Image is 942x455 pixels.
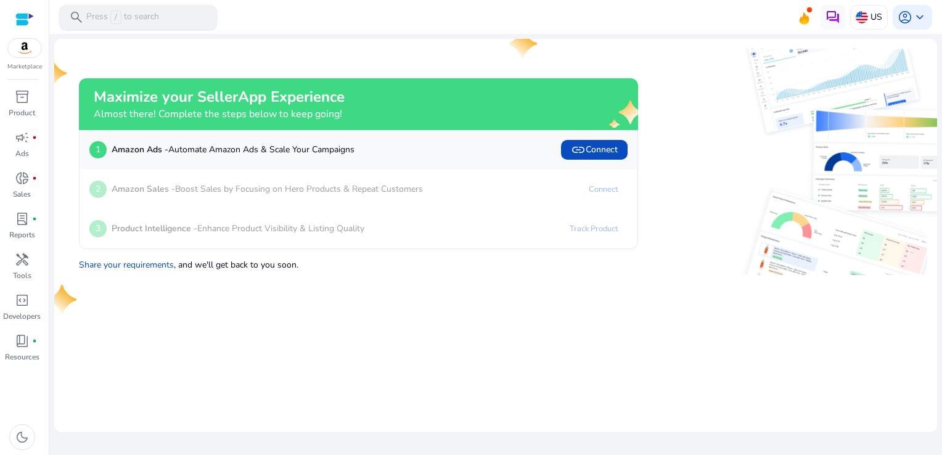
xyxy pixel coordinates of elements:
p: Developers [3,311,41,322]
b: Amazon Ads - [112,144,168,155]
button: linkConnect [561,140,628,160]
span: search [69,10,84,25]
img: one-star.svg [49,285,79,314]
span: fiber_manual_record [32,176,37,181]
span: fiber_manual_record [32,135,37,140]
p: Sales [13,189,31,200]
span: code_blocks [15,293,30,308]
img: us.svg [856,11,868,23]
p: Product [9,107,35,118]
span: dark_mode [15,430,30,445]
img: one-star.svg [39,59,69,88]
span: book_4 [15,334,30,348]
span: handyman [15,252,30,267]
p: 2 [89,181,107,198]
h2: Maximize your SellerApp Experience [94,88,345,106]
p: Reports [9,229,35,240]
span: Connect [571,142,618,157]
span: account_circle [898,10,912,25]
h4: Almost there! Complete the steps below to keep going! [94,109,345,120]
p: Enhance Product Visibility & Listing Quality [112,222,364,235]
b: Amazon Sales - [112,183,175,195]
p: 1 [89,141,107,158]
span: donut_small [15,171,30,186]
p: Automate Amazon Ads & Scale Your Campaigns [112,143,354,156]
span: lab_profile [15,211,30,226]
span: link [571,142,586,157]
a: Track Product [560,219,628,239]
span: campaign [15,130,30,145]
span: keyboard_arrow_down [912,10,927,25]
a: Share your requirements [79,259,174,271]
span: inventory_2 [15,89,30,104]
p: 3 [89,220,107,237]
b: Product Intelligence - [112,223,197,234]
span: fiber_manual_record [32,216,37,221]
p: US [870,6,882,28]
p: Marketplace [7,62,42,72]
span: / [110,10,121,24]
span: fiber_manual_record [32,338,37,343]
p: Ads [15,148,29,159]
p: Resources [5,351,39,363]
img: amazon.svg [8,39,41,57]
p: Boost Sales by Focusing on Hero Products & Repeat Customers [112,182,423,195]
p: Tools [13,270,31,281]
img: one-star.svg [510,29,539,59]
p: , and we'll get back to you soon. [79,253,638,271]
a: Connect [579,179,628,199]
p: Press to search [86,10,159,24]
